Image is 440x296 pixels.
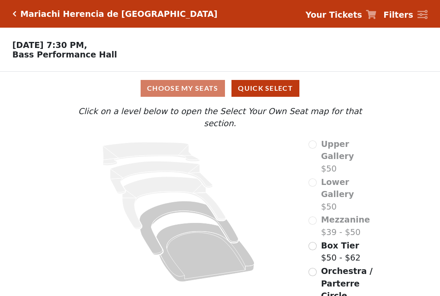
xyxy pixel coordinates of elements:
span: Mezzanine [321,215,370,224]
path: Upper Gallery - Seats Available: 0 [103,142,200,166]
path: Lower Gallery - Seats Available: 0 [110,161,213,194]
span: Upper Gallery [321,139,354,161]
h5: Mariachi Herencia de [GEOGRAPHIC_DATA] [20,9,218,19]
strong: Filters [383,10,413,19]
path: Orchestra / Parterre Circle - Seats Available: 613 [157,223,255,282]
label: $39 - $50 [321,213,370,238]
span: Box Tier [321,241,359,250]
label: $50 - $62 [321,239,360,264]
strong: Your Tickets [305,10,362,19]
label: $50 [321,176,379,213]
button: Quick Select [231,80,299,97]
a: Your Tickets [305,9,376,21]
a: Click here to go back to filters [13,11,16,17]
label: $50 [321,138,379,175]
a: Filters [383,9,427,21]
p: Click on a level below to open the Select Your Own Seat map for that section. [61,105,379,130]
span: Lower Gallery [321,177,354,199]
